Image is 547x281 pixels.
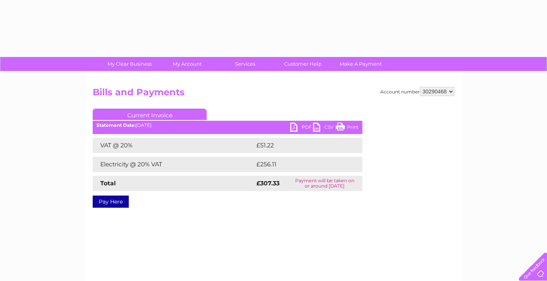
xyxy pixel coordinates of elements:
a: Make A Payment [329,57,392,71]
td: £256.11 [255,157,348,172]
a: Current Invoice [93,109,207,120]
td: VAT @ 20% [93,138,255,153]
a: CSV [313,123,336,134]
div: [DATE] [93,123,362,128]
strong: Total [100,180,116,187]
a: Customer Help [272,57,334,71]
td: £51.22 [255,138,346,153]
div: Account number [380,87,454,96]
a: PDF [290,123,313,134]
td: Electricity @ 20% VAT [93,157,255,172]
a: My Clear Business [98,57,161,71]
a: Services [214,57,277,71]
a: My Account [156,57,219,71]
strong: £307.33 [256,180,280,187]
h2: Bills and Payments [93,87,454,101]
a: Pay Here [93,196,129,208]
b: Statement Date: [96,122,136,128]
td: Payment will be taken on or around [DATE] [287,176,362,191]
a: Print [336,123,359,134]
